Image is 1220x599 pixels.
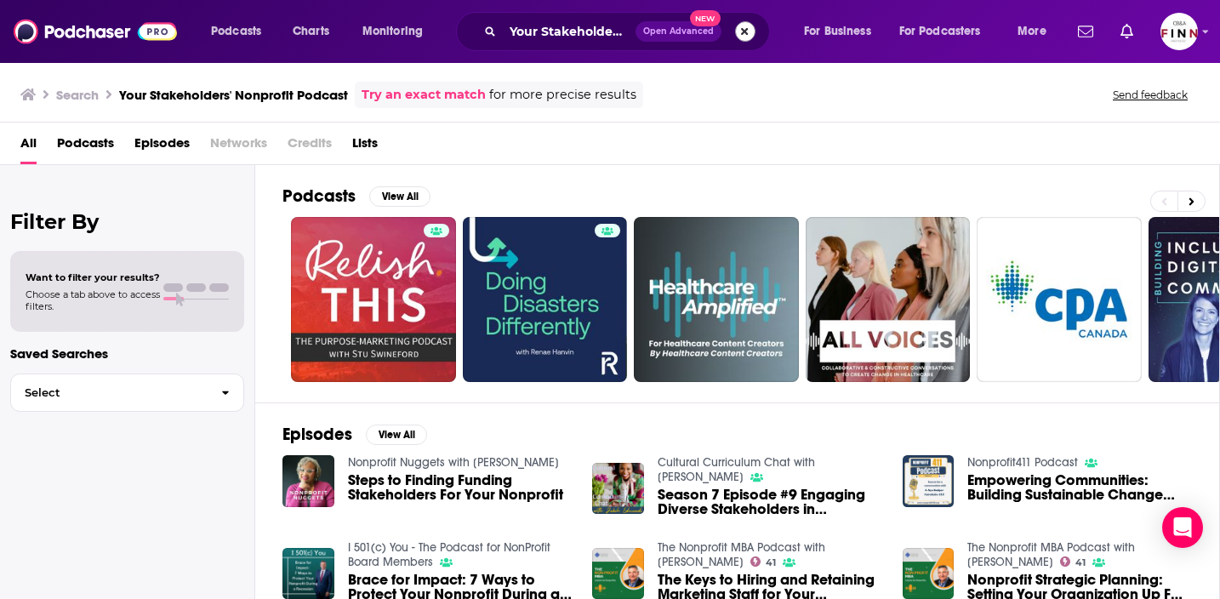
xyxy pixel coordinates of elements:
[643,27,714,36] span: Open Advanced
[1006,18,1068,45] button: open menu
[658,540,825,569] a: The Nonprofit MBA Podcast with Stephen Halasnik
[903,455,955,507] img: Empowering Communities: Building Sustainable Change with A-Nya Badger | Nonprofit411 Podcast
[282,18,339,45] a: Charts
[14,15,177,48] img: Podchaser - Follow, Share and Rate Podcasts
[11,387,208,398] span: Select
[282,185,430,207] a: PodcastsView All
[967,455,1078,470] a: Nonprofit411 Podcast
[489,85,636,105] span: for more precise results
[210,129,267,164] span: Networks
[348,540,550,569] a: I 501(c) You - The Podcast for NonProfit Board Members
[1018,20,1046,43] span: More
[967,540,1135,569] a: The Nonprofit MBA Podcast with Stephen Halasnik
[899,20,981,43] span: For Podcasters
[57,129,114,164] a: Podcasts
[119,87,348,103] h3: Your Stakeholders' Nonprofit Podcast
[503,18,636,45] input: Search podcasts, credits, & more...
[1162,507,1203,548] div: Open Intercom Messenger
[282,455,334,507] img: Steps to Finding Funding Stakeholders For Your Nonprofit
[10,374,244,412] button: Select
[362,85,486,105] a: Try an exact match
[282,424,427,445] a: EpisodesView All
[348,473,573,502] a: Steps to Finding Funding Stakeholders For Your Nonprofit
[211,20,261,43] span: Podcasts
[362,20,423,43] span: Monitoring
[1160,13,1198,50] button: Show profile menu
[351,18,445,45] button: open menu
[690,10,721,26] span: New
[26,288,160,312] span: Choose a tab above to access filters.
[792,18,892,45] button: open menu
[472,12,786,51] div: Search podcasts, credits, & more...
[1114,17,1140,46] a: Show notifications dropdown
[352,129,378,164] a: Lists
[1060,556,1086,567] a: 41
[967,473,1192,502] span: Empowering Communities: Building Sustainable Change with A-[PERSON_NAME] | Nonprofit411 Podcast
[199,18,283,45] button: open menu
[348,455,559,470] a: Nonprofit Nuggets with Jennifer Yarbrough
[1160,13,1198,50] span: Logged in as FINNMadison
[1071,17,1100,46] a: Show notifications dropdown
[10,345,244,362] p: Saved Searches
[658,455,815,484] a: Cultural Curriculum Chat with Jebeh Edmunds
[750,556,776,567] a: 41
[636,21,721,42] button: Open AdvancedNew
[1075,559,1086,567] span: 41
[282,185,356,207] h2: Podcasts
[134,129,190,164] a: Episodes
[1108,88,1193,102] button: Send feedback
[658,488,882,516] a: Season 7 Episode #9 Engaging Diverse Stakeholders in Nonprofit Decision Making: Strategies for In...
[1160,13,1198,50] img: User Profile
[766,559,776,567] span: 41
[967,473,1192,502] a: Empowering Communities: Building Sustainable Change with A-Nya Badger | Nonprofit411 Podcast
[888,18,1006,45] button: open menu
[804,20,871,43] span: For Business
[369,186,430,207] button: View All
[293,20,329,43] span: Charts
[56,87,99,103] h3: Search
[20,129,37,164] a: All
[282,424,352,445] h2: Episodes
[592,463,644,515] img: Season 7 Episode #9 Engaging Diverse Stakeholders in Nonprofit Decision Making: Strategies for In...
[366,425,427,445] button: View All
[26,271,160,283] span: Want to filter your results?
[10,209,244,234] h2: Filter By
[288,129,332,164] span: Credits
